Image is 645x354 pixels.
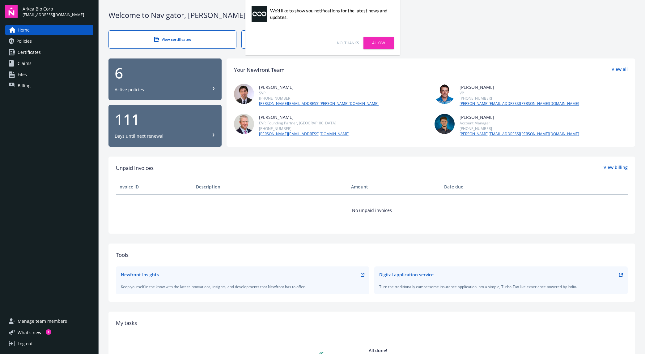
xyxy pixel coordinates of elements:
[337,40,359,46] a: No, thanks
[259,114,350,120] div: [PERSON_NAME]
[18,329,41,336] span: What ' s new
[234,66,285,74] div: Your Newfront Team
[349,179,442,194] th: Amount
[259,126,350,131] div: [PHONE_NUMBER]
[16,36,32,46] span: Policies
[329,347,427,354] div: All done!
[108,10,635,20] div: Welcome to Navigator , [PERSON_NAME]
[18,81,31,91] span: Billing
[435,84,455,104] img: photo
[241,30,369,49] a: Report claims
[259,96,379,101] div: [PHONE_NUMBER]
[234,114,254,134] img: photo
[116,251,628,259] div: Tools
[363,37,394,49] a: Allow
[460,90,579,96] div: VP
[121,284,364,289] div: Keep yourself in the know with the latest innovations, insights, and developments that Newfront h...
[442,179,519,194] th: Date due
[18,316,67,326] span: Manage team members
[115,87,144,93] div: Active policies
[46,329,51,335] div: 1
[115,66,215,80] div: 6
[5,25,93,35] a: Home
[18,70,27,80] span: Files
[5,36,93,46] a: Policies
[270,7,391,20] div: We'd like to show you notifications for the latest news and updates.
[115,133,163,139] div: Days until next renewal
[259,101,379,106] a: [PERSON_NAME][EMAIL_ADDRESS][PERSON_NAME][DOMAIN_NAME]
[259,90,379,96] div: SVP
[18,25,30,35] span: Home
[108,30,236,49] a: View certificates
[460,101,579,106] a: [PERSON_NAME][EMAIL_ADDRESS][PERSON_NAME][DOMAIN_NAME]
[460,120,579,126] div: Account Manager
[5,329,51,336] button: What's new1
[5,316,93,326] a: Manage team members
[121,37,224,42] div: View certificates
[460,84,579,90] div: [PERSON_NAME]
[108,58,222,100] button: 6Active policies
[193,179,349,194] th: Description
[116,164,154,172] span: Unpaid Invoices
[121,271,159,278] div: Newfront Insights
[460,126,579,131] div: [PHONE_NUMBER]
[116,194,628,226] td: No unpaid invoices
[23,5,93,18] button: Arkea Bio Corp[EMAIL_ADDRESS][DOMAIN_NAME]
[23,6,84,12] span: Arkea Bio Corp
[116,319,628,327] div: My tasks
[604,164,628,172] a: View billing
[259,120,350,126] div: EVP, Founding Partner, [GEOGRAPHIC_DATA]
[18,47,41,57] span: Certificates
[5,81,93,91] a: Billing
[23,12,84,18] span: [EMAIL_ADDRESS][DOMAIN_NAME]
[5,5,18,18] img: navigator-logo.svg
[116,179,193,194] th: Invoice ID
[460,96,579,101] div: [PHONE_NUMBER]
[18,339,33,349] div: Log out
[460,131,579,137] a: [PERSON_NAME][EMAIL_ADDRESS][PERSON_NAME][DOMAIN_NAME]
[18,58,32,68] span: Claims
[460,114,579,120] div: [PERSON_NAME]
[5,58,93,68] a: Claims
[259,84,379,90] div: [PERSON_NAME]
[115,112,215,127] div: 111
[435,114,455,134] img: photo
[612,66,628,74] a: View all
[108,105,222,147] button: 111Days until next renewal
[5,47,93,57] a: Certificates
[379,271,434,278] div: Digital application service
[259,131,350,137] a: [PERSON_NAME][EMAIL_ADDRESS][DOMAIN_NAME]
[234,84,254,104] img: photo
[5,70,93,80] a: Files
[379,284,623,289] div: Turn the traditionally cumbersome insurance application into a simple, Turbo-Tax like experience ...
